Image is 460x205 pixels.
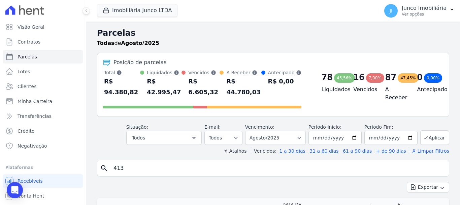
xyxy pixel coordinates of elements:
[18,98,52,105] span: Minha Carteira
[343,148,372,154] a: 61 a 90 dias
[3,95,83,108] a: Minha Carteira
[3,124,83,138] a: Crédito
[188,76,220,98] div: R$ 6.605,32
[3,65,83,78] a: Lotes
[126,124,148,130] label: Situação:
[3,189,83,203] a: Conta Hent
[402,5,447,11] p: Junco Imobiliária
[409,148,449,154] a: ✗ Limpar Filtros
[407,182,449,193] button: Exportar
[121,40,159,46] strong: Agosto/2025
[385,85,406,102] h4: A Receber
[97,40,114,46] strong: Todas
[334,73,355,83] div: 45,56%
[104,69,140,76] div: Total
[268,69,301,76] div: Antecipado
[379,1,460,20] button: JI Junco Imobiliária Ver opções
[18,178,43,184] span: Recebíveis
[5,163,80,172] div: Plataformas
[3,50,83,63] a: Parcelas
[353,85,374,94] h4: Vencidos
[3,109,83,123] a: Transferências
[97,27,449,39] h2: Parcelas
[353,72,364,83] div: 16
[18,24,44,30] span: Visão Geral
[109,161,446,175] input: Buscar por nome do lote ou do cliente
[188,69,220,76] div: Vencidos
[100,164,108,172] i: search
[226,76,261,98] div: R$ 44.780,03
[3,35,83,49] a: Contratos
[226,69,261,76] div: A Receber
[420,130,449,145] button: Aplicar
[147,76,182,98] div: R$ 42.995,47
[97,4,177,17] button: Imobiliária Junco LTDA
[204,124,221,130] label: E-mail:
[18,83,36,90] span: Clientes
[104,76,140,98] div: R$ 94.380,82
[3,139,83,153] a: Negativação
[402,11,447,17] p: Ver opções
[3,80,83,93] a: Clientes
[376,148,406,154] a: + de 90 dias
[18,68,30,75] span: Lotes
[417,72,423,83] div: 0
[308,124,341,130] label: Período Inicío:
[390,8,392,13] span: JI
[322,85,343,94] h4: Liquidados
[385,72,396,83] div: 87
[424,73,442,83] div: 0,00%
[398,73,419,83] div: 47,45%
[97,39,159,47] p: de
[113,58,167,67] div: Posição de parcelas
[132,134,145,142] span: Todos
[366,73,384,83] div: 7,00%
[3,174,83,188] a: Recebíveis
[322,72,333,83] div: 78
[147,69,182,76] div: Liquidados
[126,131,202,145] button: Todos
[268,76,301,87] div: R$ 0,00
[18,53,37,60] span: Parcelas
[251,148,276,154] label: Vencidos:
[18,39,40,45] span: Contratos
[18,113,52,120] span: Transferências
[18,128,35,134] span: Crédito
[3,20,83,34] a: Visão Geral
[309,148,338,154] a: 31 a 60 dias
[224,148,247,154] label: ↯ Atalhos
[18,143,47,149] span: Negativação
[417,85,438,94] h4: Antecipado
[7,182,23,198] div: Open Intercom Messenger
[364,124,418,131] label: Período Fim:
[280,148,305,154] a: 1 a 30 dias
[245,124,274,130] label: Vencimento:
[18,193,44,199] span: Conta Hent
